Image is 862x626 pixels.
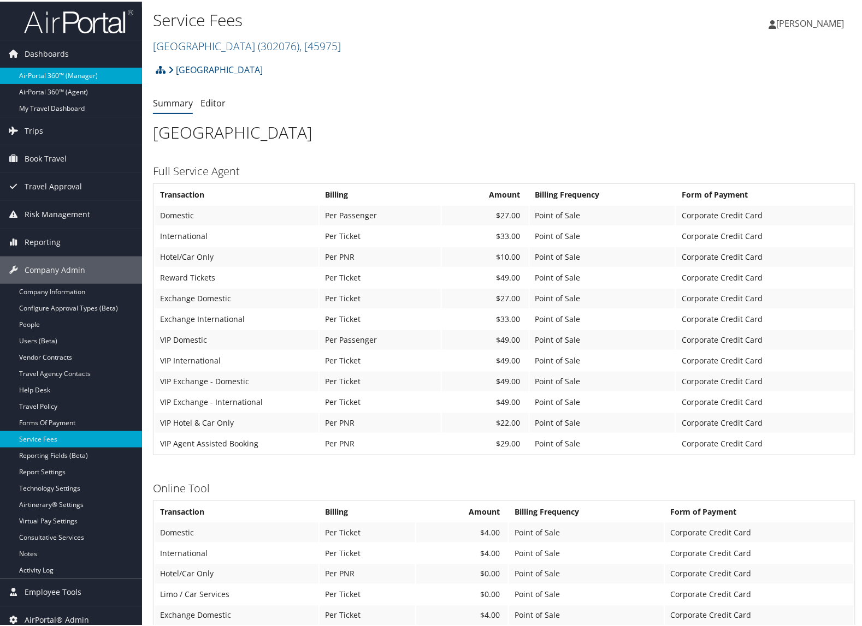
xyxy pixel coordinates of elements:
td: $49.00 [442,370,528,390]
td: Point of Sale [530,370,676,390]
td: Corporate Credit Card [676,246,854,265]
td: $10.00 [442,246,528,265]
td: Corporate Credit Card [676,391,854,410]
td: Point of Sale [509,604,664,624]
td: Domestic [155,204,318,224]
td: Corporate Credit Card [665,542,854,562]
th: Form of Payment [665,500,854,520]
td: Hotel/Car Only [155,563,318,582]
td: Hotel/Car Only [155,246,318,265]
td: Per Ticket [320,583,415,603]
a: [PERSON_NAME] [769,5,855,38]
th: Billing [320,500,415,520]
td: Point of Sale [530,225,676,245]
td: Per Ticket [320,370,441,390]
th: Transaction [155,183,318,203]
th: Transaction [155,500,318,520]
span: , [ 45975 ] [299,37,341,52]
span: Company Admin [25,255,85,282]
td: Point of Sale [530,308,676,327]
td: Point of Sale [530,266,676,286]
td: Point of Sale [530,329,676,348]
td: Corporate Credit Card [676,287,854,307]
td: Point of Sale [530,412,676,431]
span: Dashboards [25,39,69,66]
th: Billing Frequency [530,183,676,203]
th: Billing Frequency [509,500,664,520]
td: $4.00 [416,604,509,624]
td: Corporate Credit Card [676,308,854,327]
td: Corporate Credit Card [665,521,854,541]
td: Per Ticket [320,542,415,562]
span: Book Travel [25,144,67,171]
td: VIP Domestic [155,329,318,348]
td: $27.00 [442,204,528,224]
td: Per Ticket [320,391,441,410]
td: Corporate Credit Card [676,370,854,390]
td: $4.00 [416,521,509,541]
td: Corporate Credit Card [665,583,854,603]
th: Amount [416,500,509,520]
td: Reward Tickets [155,266,318,286]
td: Point of Sale [530,246,676,265]
td: International [155,542,318,562]
span: ( 302076 ) [258,37,299,52]
td: Corporate Credit Card [665,604,854,624]
td: Per Ticket [320,225,441,245]
td: Point of Sale [530,287,676,307]
span: Risk Management [25,199,90,226]
td: Corporate Credit Card [676,412,854,431]
td: Corporate Credit Card [676,204,854,224]
td: Point of Sale [509,542,664,562]
td: $27.00 [442,287,528,307]
span: [PERSON_NAME] [777,16,845,28]
td: VIP Hotel & Car Only [155,412,318,431]
td: Limo / Car Services [155,583,318,603]
td: Point of Sale [509,583,664,603]
h1: Service Fees [153,7,621,30]
td: Per Ticket [320,604,415,624]
td: Point of Sale [530,204,676,224]
td: $0.00 [416,583,509,603]
th: Amount [442,183,528,203]
td: Per Passenger [320,204,441,224]
td: Point of Sale [530,349,676,369]
td: $33.00 [442,225,528,245]
td: $49.00 [442,349,528,369]
td: Per PNR [320,563,415,582]
td: Per Ticket [320,521,415,541]
td: $49.00 [442,391,528,410]
td: Per PNR [320,432,441,452]
th: Form of Payment [676,183,854,203]
span: Travel Approval [25,171,82,199]
td: Point of Sale [530,432,676,452]
td: VIP Exchange - Domestic [155,370,318,390]
img: airportal-logo.png [24,7,133,33]
td: Per Ticket [320,349,441,369]
td: Corporate Credit Card [676,266,854,286]
span: Employee Tools [25,577,81,605]
span: Trips [25,116,43,143]
a: [GEOGRAPHIC_DATA] [153,37,341,52]
td: Exchange Domestic [155,287,318,307]
th: Billing [320,183,441,203]
td: Corporate Credit Card [676,329,854,348]
a: [GEOGRAPHIC_DATA] [168,57,263,79]
td: Per Ticket [320,308,441,327]
h3: Full Service Agent [153,162,855,177]
td: $49.00 [442,266,528,286]
td: Per Passenger [320,329,441,348]
td: International [155,225,318,245]
a: Summary [153,96,193,108]
td: Domestic [155,521,318,541]
td: Exchange Domestic [155,604,318,624]
td: Exchange International [155,308,318,327]
td: Point of Sale [509,563,664,582]
td: VIP Agent Assisted Booking [155,432,318,452]
h1: [GEOGRAPHIC_DATA] [153,120,855,142]
td: Per PNR [320,412,441,431]
td: Corporate Credit Card [676,432,854,452]
td: Point of Sale [509,521,664,541]
td: $22.00 [442,412,528,431]
td: $49.00 [442,329,528,348]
